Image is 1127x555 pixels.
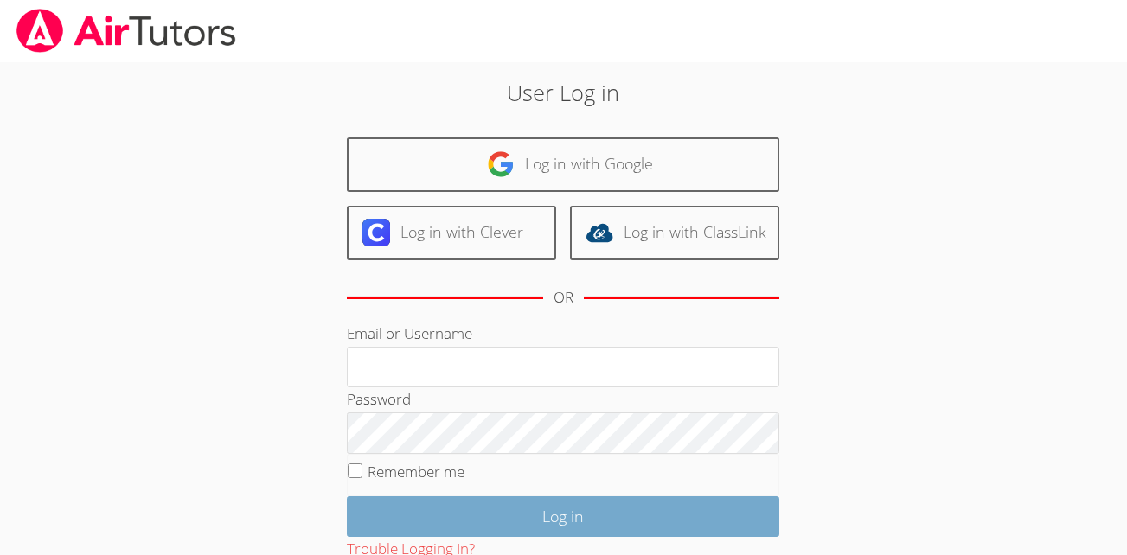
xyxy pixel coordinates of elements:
div: OR [554,285,573,310]
label: Password [347,389,411,409]
a: Log in with ClassLink [570,206,779,260]
img: google-logo-50288ca7cdecda66e5e0955fdab243c47b7ad437acaf1139b6f446037453330a.svg [487,150,515,178]
h2: User Log in [259,76,868,109]
a: Log in with Google [347,137,779,192]
label: Remember me [368,462,464,482]
img: classlink-logo-d6bb404cc1216ec64c9a2012d9dc4662098be43eaf13dc465df04b49fa7ab582.svg [586,219,613,246]
input: Log in [347,496,779,537]
img: clever-logo-6eab21bc6e7a338710f1a6ff85c0baf02591cd810cc4098c63d3a4b26e2feb20.svg [362,219,390,246]
label: Email or Username [347,323,472,343]
a: Log in with Clever [347,206,556,260]
img: airtutors_banner-c4298cdbf04f3fff15de1276eac7730deb9818008684d7c2e4769d2f7ddbe033.png [15,9,238,53]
